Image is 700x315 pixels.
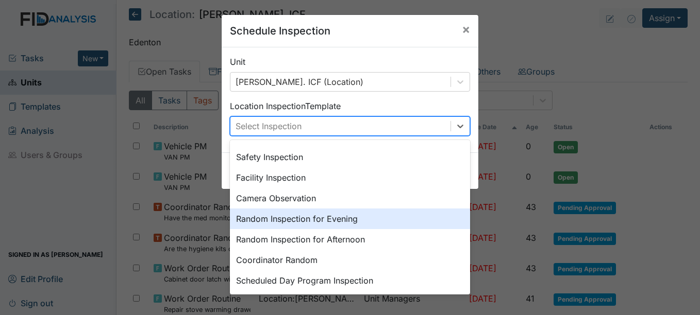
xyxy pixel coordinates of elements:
div: Camera Observation [230,188,470,208]
div: Facility Inspection [230,167,470,188]
div: Coordinator Random [230,250,470,270]
label: Location Inspection Template [230,100,341,112]
button: Close [454,15,478,44]
div: Random Inspection for Evening [230,208,470,229]
div: Safety Inspection [230,147,470,167]
div: Random Inspection for Afternoon [230,229,470,250]
label: Unit [230,56,245,68]
h5: Schedule Inspection [230,23,330,39]
div: [PERSON_NAME]. ICF (Location) [236,76,363,88]
span: × [462,22,470,37]
div: Random Day Program Inspection [230,291,470,311]
div: Select Inspection [236,120,302,132]
div: Scheduled Day Program Inspection [230,270,470,291]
